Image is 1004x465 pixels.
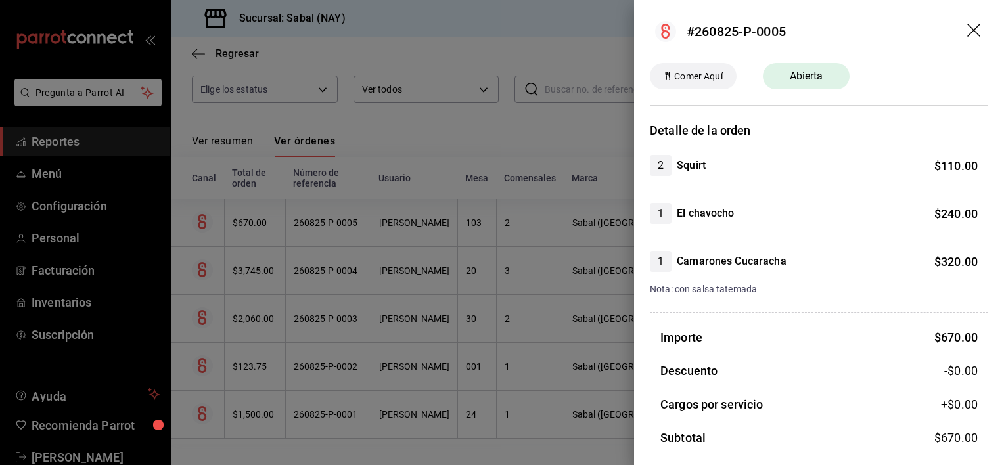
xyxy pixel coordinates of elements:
button: drag [967,24,983,39]
h3: Detalle de la orden [650,122,988,139]
span: $ 240.00 [934,207,978,221]
span: 2 [650,158,672,173]
h3: Importe [660,328,702,346]
span: +$ 0.00 [941,395,978,413]
span: $ 670.00 [934,431,978,445]
span: $ 320.00 [934,255,978,269]
span: Comer Aquí [669,70,727,83]
h3: Cargos por servicio [660,395,764,413]
h3: Descuento [660,362,718,380]
h4: El chavocho [677,206,734,221]
span: Nota: con salsa tatemada [650,284,757,294]
span: 1 [650,206,672,221]
h4: Camarones Cucaracha [677,254,787,269]
h3: Subtotal [660,429,706,447]
div: #260825-P-0005 [687,22,786,41]
span: $ 670.00 [934,330,978,344]
span: -$0.00 [944,362,978,380]
h4: Squirt [677,158,706,173]
span: 1 [650,254,672,269]
span: Abierta [782,68,831,84]
span: $ 110.00 [934,159,978,173]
